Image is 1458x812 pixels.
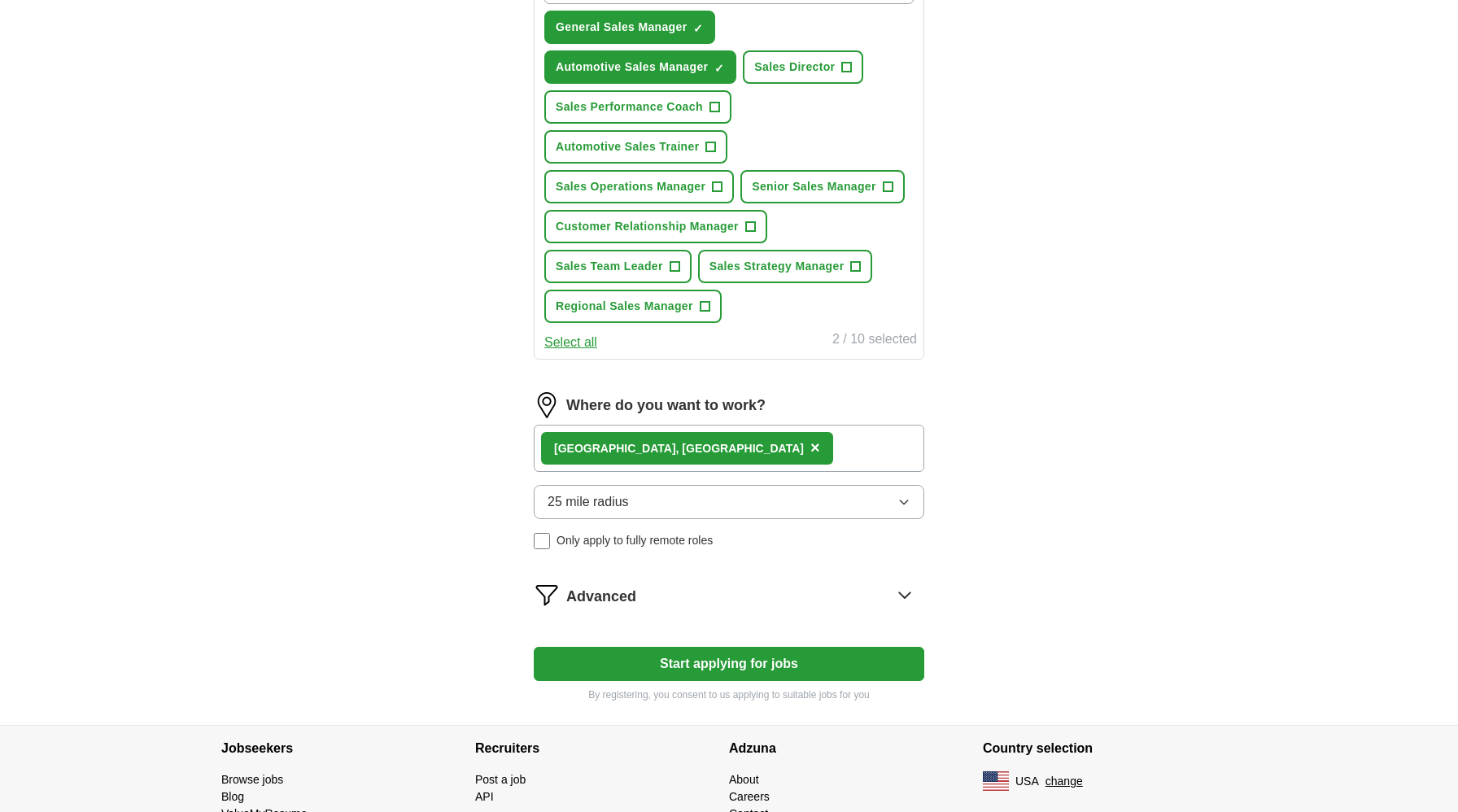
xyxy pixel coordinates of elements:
span: Senior Sales Manager [752,178,876,195]
button: change [1045,773,1083,790]
a: Careers [729,790,770,803]
span: × [810,439,820,456]
span: USA [1015,773,1039,790]
div: [GEOGRAPHIC_DATA], [GEOGRAPHIC_DATA] [554,440,804,457]
a: API [475,790,494,803]
a: About [729,773,759,786]
button: Automotive Sales Manager✓ [544,50,736,84]
a: Blog [221,790,244,803]
img: filter [534,582,560,608]
button: × [810,436,820,461]
span: Sales Operations Manager [556,178,705,195]
button: Automotive Sales Trainer [544,130,727,164]
button: Select all [544,333,597,352]
p: By registering, you consent to us applying to suitable jobs for you [534,688,924,702]
span: Automotive Sales Trainer [556,138,699,155]
a: Browse jobs [221,773,283,786]
span: Sales Team Leader [556,258,663,275]
button: Customer Relationship Manager [544,210,767,243]
span: Sales Performance Coach [556,98,703,116]
button: Sales Strategy Manager [698,250,873,283]
label: Where do you want to work? [566,395,766,417]
a: Post a job [475,773,526,786]
button: Sales Director [743,50,863,84]
span: Sales Director [754,59,835,76]
button: General Sales Manager✓ [544,11,715,44]
span: ✓ [693,22,703,35]
h4: Country selection [983,726,1237,771]
img: US flag [983,771,1009,791]
span: Advanced [566,586,636,608]
span: Customer Relationship Manager [556,218,739,235]
button: Senior Sales Manager [740,170,905,203]
span: Automotive Sales Manager [556,59,708,76]
button: 25 mile radius [534,485,924,519]
span: ✓ [714,62,724,75]
img: location.png [534,392,560,418]
span: 25 mile radius [548,492,629,512]
button: Sales Team Leader [544,250,692,283]
span: Regional Sales Manager [556,298,693,315]
span: General Sales Manager [556,19,687,36]
input: Only apply to fully remote roles [534,533,550,549]
span: Only apply to fully remote roles [557,532,713,549]
button: Start applying for jobs [534,647,924,681]
button: Sales Performance Coach [544,90,731,124]
div: 2 / 10 selected [832,330,917,352]
span: Sales Strategy Manager [709,258,845,275]
button: Regional Sales Manager [544,290,722,323]
button: Sales Operations Manager [544,170,734,203]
